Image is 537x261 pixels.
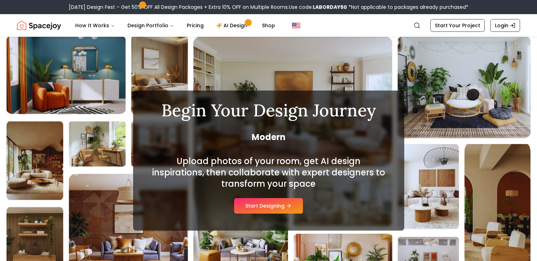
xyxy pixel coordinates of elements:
b: LABORDAY50 [313,4,347,11]
span: Modern [150,132,387,143]
button: Start Designing [234,198,303,214]
h1: Begin Your Design Journey [150,102,387,119]
button: How It Works [70,18,120,33]
img: United States [292,21,300,30]
div: [DATE] Design Fest – Get 50% OFF All Design Packages + Extra 10% OFF on Multiple Rooms. [69,4,469,11]
a: AI Design [211,18,255,33]
h2: Upload photos of your room, get AI design inspirations, then collaborate with expert designers to... [150,156,387,190]
button: Design Portfolio [122,18,180,33]
a: Start Your Project [430,19,485,32]
nav: Global [17,14,520,37]
span: *Not applicable to packages already purchased* [347,4,469,11]
a: Spacejoy [17,18,61,33]
a: Pricing [181,18,209,33]
nav: Main [70,18,281,33]
img: Spacejoy Logo [17,18,61,33]
a: Login [490,19,520,32]
a: Shop [256,18,281,33]
span: Use code: [289,4,347,11]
